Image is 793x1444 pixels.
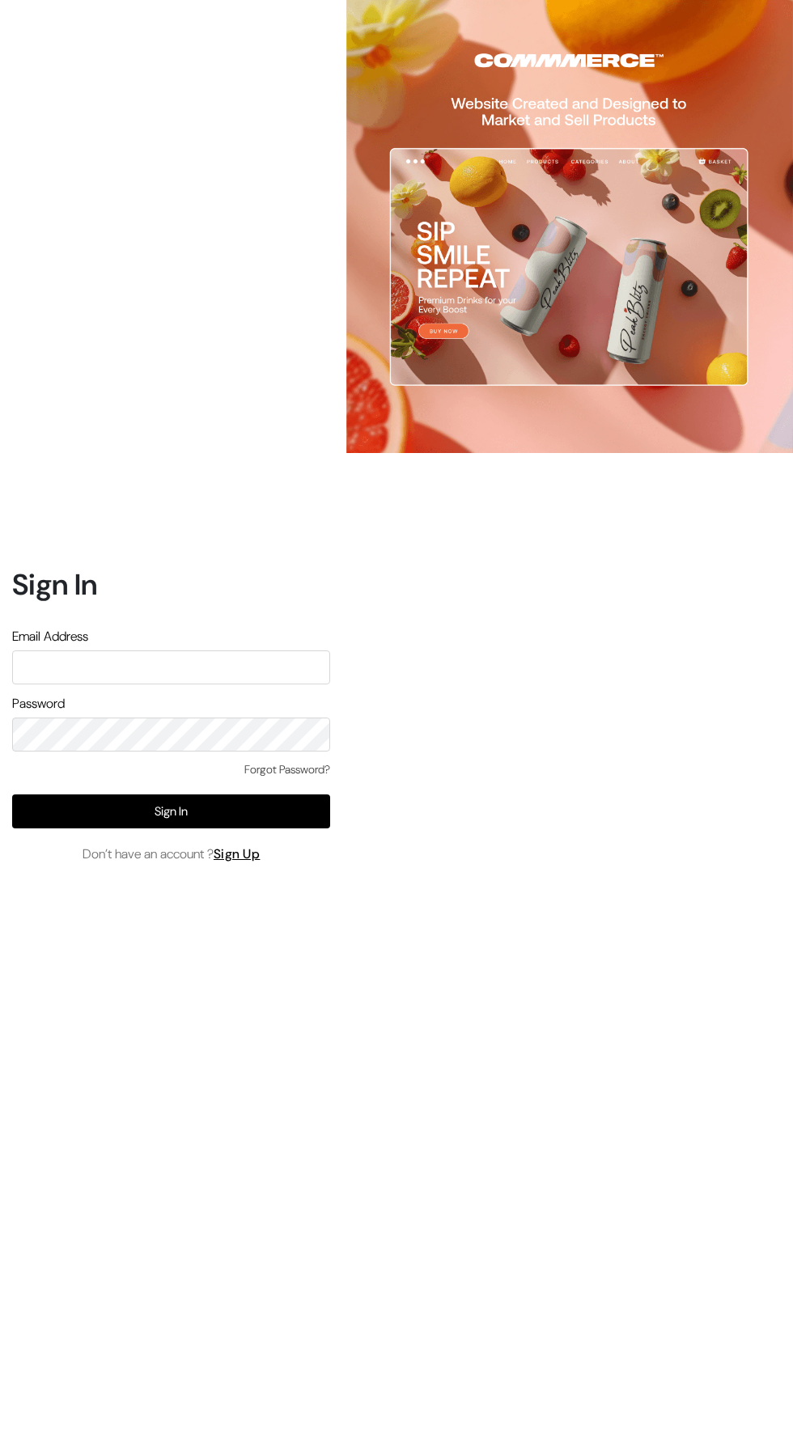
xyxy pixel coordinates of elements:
[12,694,65,714] label: Password
[83,845,261,864] span: Don’t have an account ?
[12,794,330,828] button: Sign In
[12,627,88,646] label: Email Address
[244,761,330,778] a: Forgot Password?
[12,567,330,602] h1: Sign In
[214,845,261,862] a: Sign Up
